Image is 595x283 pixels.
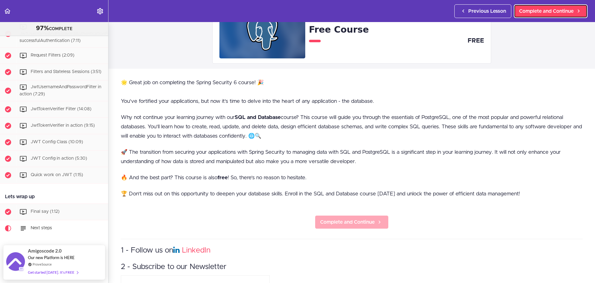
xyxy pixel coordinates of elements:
span: Complete and Continue [519,7,574,15]
span: JwtTokenVerifier in action (9:15) [31,123,95,128]
a: Previous Lesson [454,4,511,18]
a: Complete and Continue [315,215,389,229]
a: LinkedIn [182,247,210,254]
strong: SQL and Database [235,115,281,120]
span: Our new Platform is HERE [28,255,75,260]
p: 🔥 And the best part? This course is also ! So, there's no reason to hesitate. [121,173,583,182]
span: JWT Config in action (5:30) [31,156,87,161]
span: Complete and Continue [320,218,375,226]
svg: Back to course curriculum [4,7,11,15]
span: JwtUsernameAndPasswordFilter in action (7:29) [20,85,101,97]
strong: free [218,175,228,180]
img: Product [219,10,305,58]
span: Request Filters (2:09) [31,53,74,58]
svg: Settings Menu [96,7,104,15]
a: ProveSource [33,262,52,267]
span: JWT Config Class (10:09) [31,140,83,144]
span: JwtUsernameAndPasswordAuthenticationFilter successfulAuthentication (7:11) [20,32,115,43]
h3: 1 - Follow us on [121,245,583,256]
div: COMPLETE [8,25,100,33]
span: Quick work on JWT (1:15) [31,173,83,177]
p: Why not continue your learning journey with our course? This course will guide you through the es... [121,113,583,141]
span: 97% [36,25,49,31]
span: Final say (1:12) [31,209,59,214]
h3: 2 - Subscribe to our Newsletter [121,262,583,272]
span: Next steps [31,226,52,230]
span: Amigoscode 2.0 [28,247,62,254]
p: 🚀 The transition from securing your applications with Spring Security to managing data with SQL a... [121,148,583,166]
a: Complete and Continue [514,4,588,18]
span: Filters and Stateless Sessions (3:51) [31,70,101,74]
img: provesource social proof notification image [6,252,25,272]
p: 🏆 Don't miss out on this opportunity to deepen your database skills. Enroll in the SQL and Databa... [121,189,583,199]
span: JwtTokenVerifier Filter (14:08) [31,107,91,111]
span: Previous Lesson [468,7,506,15]
div: Get started [DATE]. It's FREE [28,269,78,276]
p: 🌟 Great job on completing the Spring Security 6 course! 🎉 You've fortified your applications, but... [121,78,583,106]
div: FREE [396,36,484,45]
h1: Free Course [309,23,484,36]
